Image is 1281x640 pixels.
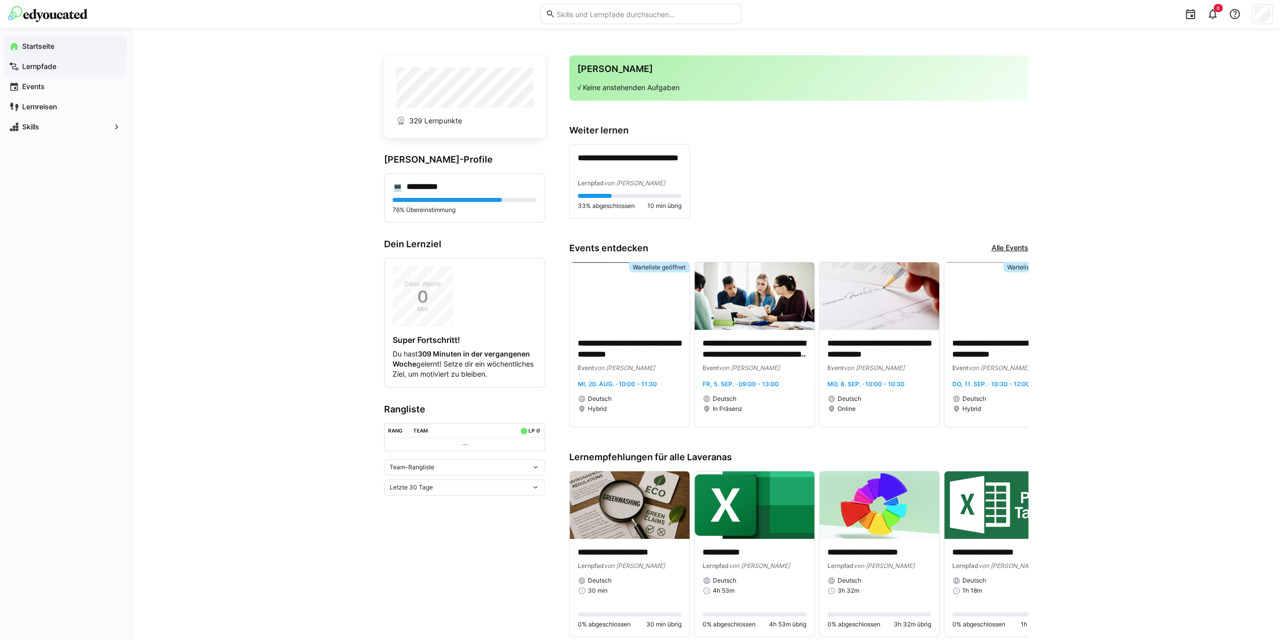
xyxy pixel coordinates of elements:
[577,63,1020,75] h3: [PERSON_NAME]
[838,577,861,585] span: Deutsch
[695,262,814,330] img: image
[854,562,915,570] span: von [PERSON_NAME]
[944,262,1064,330] img: image
[393,182,403,192] div: 💻️
[952,380,1030,388] span: Do, 11. Sep. · 10:30 - 12:00
[604,562,665,570] span: von [PERSON_NAME]
[536,425,541,434] a: ø
[769,620,806,628] span: 4h 53m übrig
[838,587,859,595] span: 3h 32m
[384,154,545,165] h3: [PERSON_NAME]-Profile
[962,577,986,585] span: Deutsch
[588,395,612,403] span: Deutsch
[390,483,433,491] span: Letzte 30 Tage
[555,10,735,19] input: Skills und Lernpfade durchsuchen…
[894,620,931,628] span: 3h 32m übrig
[384,404,545,415] h3: Rangliste
[393,349,530,368] strong: 309 Minuten in der vergangenen Woche
[992,243,1028,254] a: Alle Events
[952,620,1005,628] span: 0% abgeschlossen
[1021,620,1056,628] span: 1h 18m übrig
[978,562,1039,570] span: von [PERSON_NAME]
[1217,5,1220,11] span: 6
[646,620,682,628] span: 30 min übrig
[647,202,682,210] span: 10 min übrig
[594,364,655,372] span: von [PERSON_NAME]
[968,364,1029,372] span: von [PERSON_NAME]
[569,243,648,254] h3: Events entdecken
[409,116,462,126] span: 329 Lernpunkte
[952,562,978,570] span: Lernpfad
[713,395,736,403] span: Deutsch
[713,577,736,585] span: Deutsch
[713,405,742,413] span: In Präsenz
[827,364,844,372] span: Event
[413,428,428,434] div: Team
[962,395,986,403] span: Deutsch
[393,335,537,345] h4: Super Fortschritt!
[604,179,665,187] span: von [PERSON_NAME]
[578,179,604,187] span: Lernpfad
[944,471,1064,539] img: image
[570,262,690,330] img: image
[838,405,856,413] span: Online
[838,395,861,403] span: Deutsch
[952,364,968,372] span: Event
[703,562,729,570] span: Lernpfad
[588,577,612,585] span: Deutsch
[729,562,790,570] span: von [PERSON_NAME]
[577,83,1020,93] p: √ Keine anstehenden Aufgaben
[695,471,814,539] img: image
[390,463,434,471] span: Team-Rangliste
[1007,263,1060,271] span: Warteliste geöffnet
[578,620,631,628] span: 0% abgeschlossen
[588,405,607,413] span: Hybrid
[633,263,686,271] span: Warteliste geöffnet
[844,364,905,372] span: von [PERSON_NAME]
[827,562,854,570] span: Lernpfad
[578,202,635,210] span: 33% abgeschlossen
[393,349,537,379] p: Du hast gelernt! Setze dir ein wöchentliches Ziel, um motiviert zu bleiben.
[569,125,1028,136] h3: Weiter lernen
[578,364,594,372] span: Event
[393,206,537,214] p: 76% Übereinstimmung
[578,380,657,388] span: Mi, 20. Aug. · 10:00 - 11:30
[819,471,939,539] img: image
[827,620,880,628] span: 0% abgeschlossen
[703,620,756,628] span: 0% abgeschlossen
[569,452,1028,463] h3: Lernempfehlungen für alle Laveranas
[578,562,604,570] span: Lernpfad
[384,239,545,250] h3: Dein Lernziel
[388,428,403,434] div: Rang
[719,364,780,372] span: von [PERSON_NAME]
[588,587,608,595] span: 30 min
[962,405,981,413] span: Hybrid
[703,380,779,388] span: Fr, 5. Sep. · 09:00 - 13:00
[713,587,734,595] span: 4h 53m
[570,471,690,539] img: image
[962,587,982,595] span: 1h 18m
[528,428,534,434] div: LP
[819,262,939,330] img: image
[703,364,719,372] span: Event
[827,380,905,388] span: Mo, 8. Sep. · 10:00 - 10:30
